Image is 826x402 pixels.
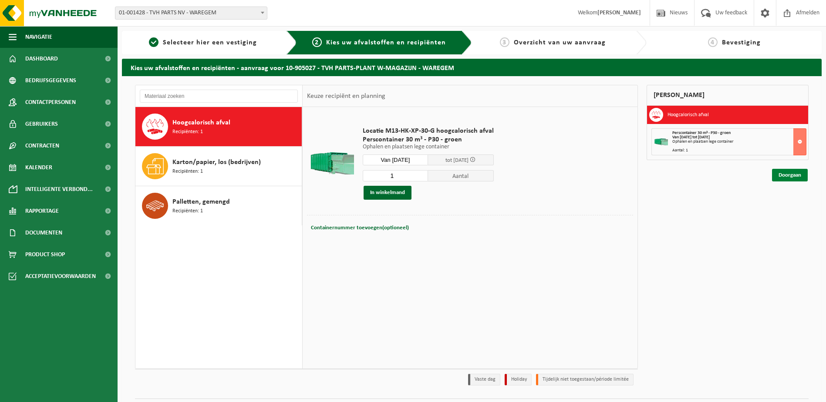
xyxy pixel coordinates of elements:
li: Holiday [505,374,532,385]
span: Hoogcalorisch afval [172,117,230,128]
input: Materiaal zoeken [140,90,298,103]
h3: Hoogcalorisch afval [668,108,709,122]
span: Recipiënten: 1 [172,207,203,215]
span: Locatie M13-HK-XP-30-G hoogcalorisch afval [363,127,494,135]
a: Doorgaan [772,169,808,181]
span: Rapportage [25,200,59,222]
span: Bedrijfsgegevens [25,70,76,91]
span: Contactpersonen [25,91,76,113]
div: Ophalen en plaatsen lege container [672,140,806,144]
div: [PERSON_NAME] [647,85,809,106]
button: Containernummer toevoegen(optioneel) [310,222,410,234]
span: Navigatie [25,26,52,48]
button: Karton/papier, los (bedrijven) Recipiënten: 1 [135,147,302,186]
span: Perscontainer 30 m³ - P30 - groen [363,135,494,144]
span: 01-001428 - TVH PARTS NV - WAREGEM [115,7,267,19]
span: Contracten [25,135,59,157]
span: Selecteer hier een vestiging [163,39,257,46]
span: Acceptatievoorwaarden [25,265,96,287]
button: Hoogcalorisch afval Recipiënten: 1 [135,107,302,147]
span: Aantal [428,170,494,181]
span: Bevestiging [722,39,761,46]
span: 01-001428 - TVH PARTS NV - WAREGEM [115,7,267,20]
span: Kalender [25,157,52,178]
span: Karton/papier, los (bedrijven) [172,157,261,167]
strong: Van [DATE] tot [DATE] [672,135,710,140]
input: Selecteer datum [363,154,428,165]
span: 1 [149,37,158,47]
span: tot [DATE] [445,157,469,163]
span: Recipiënten: 1 [172,128,203,136]
div: Keuze recipiënt en planning [303,85,390,107]
span: Intelligente verbond... [25,178,93,200]
span: Perscontainer 30 m³ - P30 - groen [672,131,731,135]
a: 1Selecteer hier een vestiging [126,37,280,48]
strong: [PERSON_NAME] [597,10,641,16]
span: 2 [312,37,322,47]
span: 4 [708,37,718,47]
li: Tijdelijk niet toegestaan/période limitée [536,374,634,385]
span: Gebruikers [25,113,58,135]
span: 3 [500,37,509,47]
span: Recipiënten: 1 [172,167,203,176]
button: In winkelmand [364,186,411,200]
span: Containernummer toevoegen(optioneel) [311,225,409,231]
span: Product Shop [25,244,65,265]
button: Palletten, gemengd Recipiënten: 1 [135,186,302,225]
span: Kies uw afvalstoffen en recipiënten [326,39,446,46]
div: Aantal: 1 [672,148,806,153]
span: Documenten [25,222,62,244]
span: Palletten, gemengd [172,197,230,207]
h2: Kies uw afvalstoffen en recipiënten - aanvraag voor 10-905027 - TVH PARTS-PLANT W-MAGAZIJN - WAREGEM [122,59,822,76]
li: Vaste dag [468,374,500,385]
span: Overzicht van uw aanvraag [514,39,606,46]
p: Ophalen en plaatsen lege container [363,144,494,150]
span: Dashboard [25,48,58,70]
